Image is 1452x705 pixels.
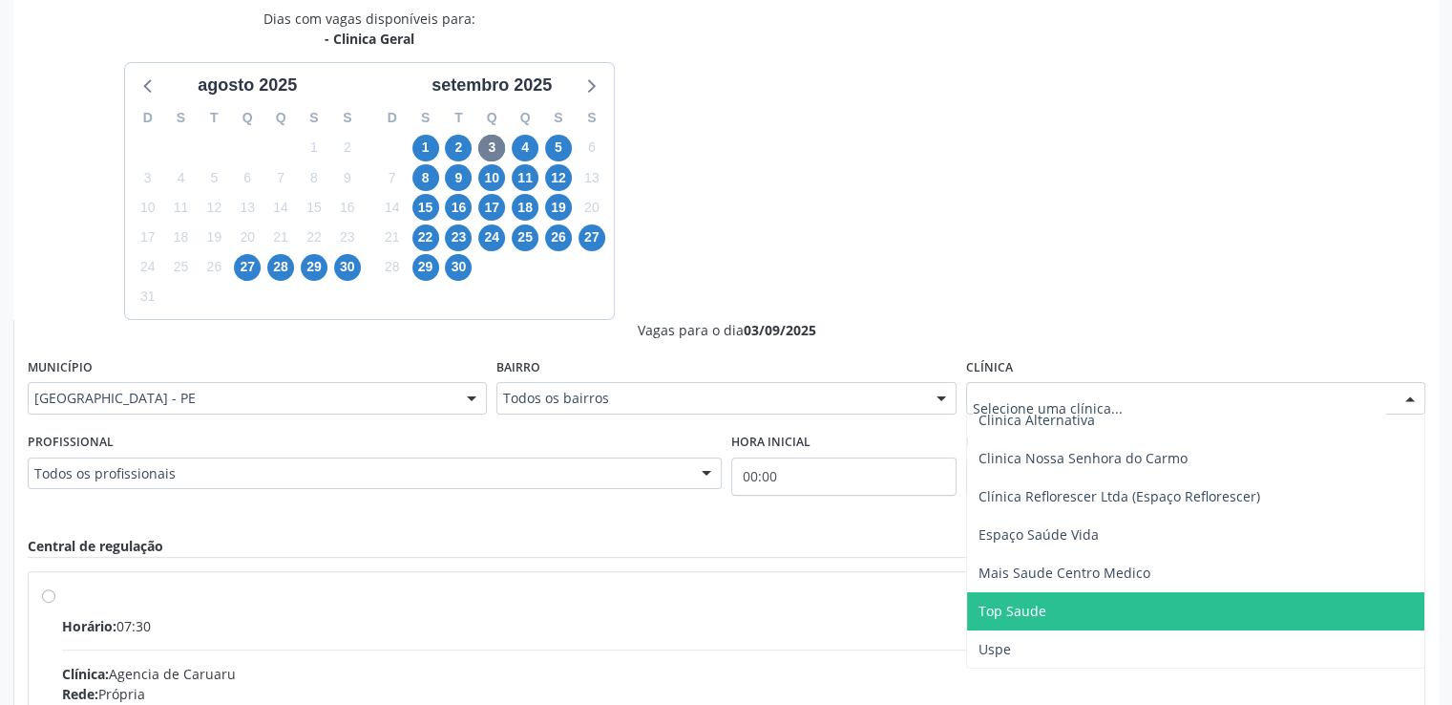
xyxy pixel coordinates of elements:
[234,224,261,251] span: quarta-feira, 20 de agosto de 2025
[301,194,327,221] span: sexta-feira, 15 de agosto de 2025
[731,428,810,458] label: Hora inicial
[979,640,1011,658] span: Uspe
[267,254,294,281] span: quinta-feira, 28 de agosto de 2025
[168,254,195,281] span: segunda-feira, 25 de agosto de 2025
[198,103,231,133] div: T
[579,224,605,251] span: sábado, 27 de setembro de 2025
[475,103,509,133] div: Q
[200,194,227,221] span: terça-feira, 12 de agosto de 2025
[542,103,576,133] div: S
[62,616,1411,636] div: 07:30
[478,135,505,161] span: quarta-feira, 3 de setembro de 2025
[263,29,475,49] div: - Clinica Geral
[445,164,472,191] span: terça-feira, 9 de setembro de 2025
[164,103,198,133] div: S
[301,135,327,161] span: sexta-feira, 1 de agosto de 2025
[168,194,195,221] span: segunda-feira, 11 de agosto de 2025
[379,194,406,221] span: domingo, 14 de setembro de 2025
[442,103,475,133] div: T
[445,194,472,221] span: terça-feira, 16 de setembro de 2025
[424,73,559,98] div: setembro 2025
[62,665,109,683] span: Clínica:
[135,284,161,310] span: domingo, 31 de agosto de 2025
[579,135,605,161] span: sábado, 6 de setembro de 2025
[512,135,538,161] span: quinta-feira, 4 de setembro de 2025
[34,464,683,483] span: Todos os profissionais
[301,224,327,251] span: sexta-feira, 22 de agosto de 2025
[301,254,327,281] span: sexta-feira, 29 de agosto de 2025
[478,164,505,191] span: quarta-feira, 10 de setembro de 2025
[135,224,161,251] span: domingo, 17 de agosto de 2025
[979,564,1150,582] span: Mais Saude Centro Medico
[575,103,608,133] div: S
[512,194,538,221] span: quinta-feira, 18 de setembro de 2025
[375,103,409,133] div: D
[445,254,472,281] span: terça-feira, 30 de setembro de 2025
[28,353,93,383] label: Município
[412,135,439,161] span: segunda-feira, 1 de setembro de 2025
[200,224,227,251] span: terça-feira, 19 de agosto de 2025
[267,194,294,221] span: quinta-feira, 14 de agosto de 2025
[334,164,361,191] span: sábado, 9 de agosto de 2025
[579,164,605,191] span: sábado, 13 de setembro de 2025
[28,320,1425,340] div: Vagas para o dia
[445,135,472,161] span: terça-feira, 2 de setembro de 2025
[200,254,227,281] span: terça-feira, 26 de agosto de 2025
[28,428,114,458] label: Profissional
[512,164,538,191] span: quinta-feira, 11 de setembro de 2025
[979,487,1260,505] span: Clínica Reflorescer Ltda (Espaço Reflorescer)
[168,164,195,191] span: segunda-feira, 4 de agosto de 2025
[545,164,572,191] span: sexta-feira, 12 de setembro de 2025
[379,254,406,281] span: domingo, 28 de setembro de 2025
[412,164,439,191] span: segunda-feira, 8 de setembro de 2025
[979,602,1046,620] span: Top Saude
[298,103,331,133] div: S
[264,103,298,133] div: Q
[301,164,327,191] span: sexta-feira, 8 de agosto de 2025
[731,458,957,496] input: Selecione o horário
[545,135,572,161] span: sexta-feira, 5 de setembro de 2025
[135,164,161,191] span: domingo, 3 de agosto de 2025
[334,194,361,221] span: sábado, 16 de agosto de 2025
[234,164,261,191] span: quarta-feira, 6 de agosto de 2025
[263,9,475,49] div: Dias com vagas disponíveis para:
[200,164,227,191] span: terça-feira, 5 de agosto de 2025
[234,194,261,221] span: quarta-feira, 13 de agosto de 2025
[62,617,116,635] span: Horário:
[135,194,161,221] span: domingo, 10 de agosto de 2025
[330,103,364,133] div: S
[231,103,264,133] div: Q
[267,164,294,191] span: quinta-feira, 7 de agosto de 2025
[979,449,1188,467] span: Clinica Nossa Senhora do Carmo
[62,664,1411,684] div: Agencia de Caruaru
[267,224,294,251] span: quinta-feira, 21 de agosto de 2025
[412,224,439,251] span: segunda-feira, 22 de setembro de 2025
[478,224,505,251] span: quarta-feira, 24 de setembro de 2025
[190,73,305,98] div: agosto 2025
[135,254,161,281] span: domingo, 24 de agosto de 2025
[34,389,448,408] span: [GEOGRAPHIC_DATA] - PE
[131,103,164,133] div: D
[379,224,406,251] span: domingo, 21 de setembro de 2025
[744,321,816,339] span: 03/09/2025
[234,254,261,281] span: quarta-feira, 27 de agosto de 2025
[496,353,540,383] label: Bairro
[973,389,1386,427] input: Selecione uma clínica...
[979,525,1099,544] span: Espaço Saúde Vida
[545,224,572,251] span: sexta-feira, 26 de setembro de 2025
[478,194,505,221] span: quarta-feira, 17 de setembro de 2025
[62,684,1411,704] div: Própria
[168,224,195,251] span: segunda-feira, 18 de agosto de 2025
[409,103,442,133] div: S
[503,389,916,408] span: Todos os bairros
[28,536,163,557] div: Central de regulação
[445,224,472,251] span: terça-feira, 23 de setembro de 2025
[334,254,361,281] span: sábado, 30 de agosto de 2025
[966,353,1013,383] label: Clínica
[545,194,572,221] span: sexta-feira, 19 de setembro de 2025
[62,685,98,703] span: Rede:
[379,164,406,191] span: domingo, 7 de setembro de 2025
[512,224,538,251] span: quinta-feira, 25 de setembro de 2025
[509,103,542,133] div: Q
[334,224,361,251] span: sábado, 23 de agosto de 2025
